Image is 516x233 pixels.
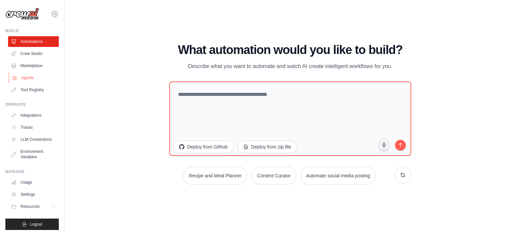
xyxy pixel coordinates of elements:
h1: What automation would you like to build? [169,43,411,57]
img: Logo [5,8,39,20]
a: Crew Studio [8,48,59,59]
a: Integrations [8,110,59,121]
a: Traces [8,122,59,133]
div: Build [5,28,59,34]
div: Operate [5,102,59,107]
span: Logout [30,222,42,227]
button: Recipe and Meal Planner [183,167,247,185]
button: Deploy from Github [173,140,233,153]
button: Deploy from zip file [238,140,297,153]
iframe: Chat Widget [482,201,516,233]
p: Describe what you want to automate and watch AI create intelligent workflows for you. [177,62,403,71]
a: Tool Registry [8,84,59,95]
a: Automations [8,36,59,47]
a: Marketplace [8,60,59,71]
a: LLM Connections [8,134,59,145]
button: Logout [5,219,59,230]
span: Resources [20,204,40,209]
a: Agents [9,72,59,83]
div: Manage [5,169,59,174]
a: Environment Variables [8,146,59,162]
a: Settings [8,189,59,200]
button: Automate social media posting [300,167,376,185]
a: Usage [8,177,59,188]
button: Resources [8,201,59,212]
button: Content Curator [251,167,296,185]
